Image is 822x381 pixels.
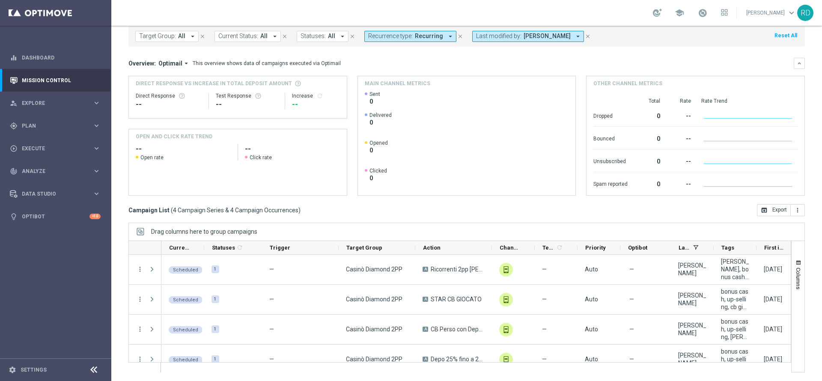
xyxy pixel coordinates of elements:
[22,69,101,92] a: Mission Control
[456,32,464,41] button: close
[9,145,101,152] button: play_circle_outline Execute keyboard_arrow_right
[678,321,706,337] div: Rossana De Angelis
[211,355,219,363] div: 1
[199,32,206,41] button: close
[151,228,257,235] div: Row Groups
[678,262,706,277] div: Rossana De Angelis
[679,244,690,251] span: Last Modified By
[328,33,335,40] span: All
[178,33,185,40] span: All
[431,295,482,303] span: STAR CB GIOCATO
[10,167,18,175] i: track_changes
[369,146,388,154] span: 0
[171,206,173,214] span: (
[92,122,101,130] i: keyboard_arrow_right
[675,8,684,18] span: school
[638,108,660,122] div: 0
[297,31,348,42] button: Statuses: All arrow_drop_down
[250,154,272,161] span: Click rate
[140,154,164,161] span: Open rate
[193,60,341,67] div: This overview shows data of campaigns executed via Optimail
[542,295,547,303] span: —
[745,6,797,19] a: [PERSON_NAME]keyboard_arrow_down
[292,99,340,110] div: --
[10,145,92,152] div: Execute
[670,176,691,190] div: --
[136,295,144,303] button: more_vert
[339,33,346,40] i: arrow_drop_down
[136,144,231,154] h2: --
[638,154,660,167] div: 0
[301,33,326,40] span: Statuses:
[346,325,402,333] span: Casinò Diamond 2PP
[721,348,749,371] span: bonus cash, up-selling, cb ricarica, star, casino
[585,296,598,303] span: Auto
[678,292,706,307] div: Rossana De Angelis
[368,33,413,40] span: Recurrence type:
[169,265,203,274] colored-tag: Scheduled
[128,206,301,214] h3: Campaign List
[476,33,521,40] span: Last modified by:
[447,33,454,40] i: arrow_drop_down
[423,267,428,272] span: A
[269,266,274,273] span: —
[158,60,182,67] span: Optimail
[499,353,513,366] img: In-app Inbox
[10,205,101,228] div: Optibot
[156,60,193,67] button: Optimail arrow_drop_down
[173,357,198,363] span: Scheduled
[136,325,144,333] button: more_vert
[9,54,101,61] button: equalizer Dashboard
[499,263,513,277] img: In-app Inbox
[200,33,205,39] i: close
[593,176,628,190] div: Spam reported
[211,295,219,303] div: 1
[764,295,782,303] div: 18 Oct 2025, Saturday
[670,98,691,104] div: Rate
[9,77,101,84] button: Mission Control
[10,190,92,198] div: Data Studio
[721,288,749,311] span: bonus cash, up-selling, cb giocato, star, casino
[542,325,547,333] span: —
[216,99,278,110] div: --
[169,295,203,304] colored-tag: Scheduled
[369,140,388,146] span: Opened
[169,355,203,363] colored-tag: Scheduled
[173,267,198,273] span: Scheduled
[22,146,92,151] span: Execute
[369,167,387,174] span: Clicked
[169,325,203,333] colored-tag: Scheduled
[214,31,281,42] button: Current Status: All arrow_drop_down
[585,356,598,363] span: Auto
[500,244,520,251] span: Channel
[348,32,356,41] button: close
[423,327,428,332] span: A
[764,355,782,363] div: 25 Oct 2025, Saturday
[764,265,782,273] div: 01 Nov 2025, Saturday
[316,92,323,99] i: refresh
[346,244,382,251] span: Target Group
[22,123,92,128] span: Plan
[9,190,101,197] div: Data Studio keyboard_arrow_right
[499,323,513,336] img: In-app Inbox
[774,31,798,40] button: Reset All
[628,244,647,251] span: Optibot
[151,228,257,235] span: Drag columns here to group campaigns
[169,244,190,251] span: Current Status
[423,297,428,302] span: A
[721,318,749,341] span: bonus cash, up-selling, cb perso + cb ricarica, star, casino
[794,58,805,69] button: keyboard_arrow_down
[787,8,796,18] span: keyboard_arrow_down
[764,325,782,333] div: 11 Oct 2025, Saturday
[431,355,485,363] span: Depo 25% fino a 200€/ 2gg
[269,296,274,303] span: —
[542,265,547,273] span: —
[791,204,805,216] button: more_vert
[721,258,749,281] span: cb perso, bonus cash, up-selling, star, casino
[9,168,101,175] div: track_changes Analyze keyboard_arrow_right
[369,112,392,119] span: Delivered
[139,33,176,40] span: Target Group:
[128,60,156,67] h3: Overview:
